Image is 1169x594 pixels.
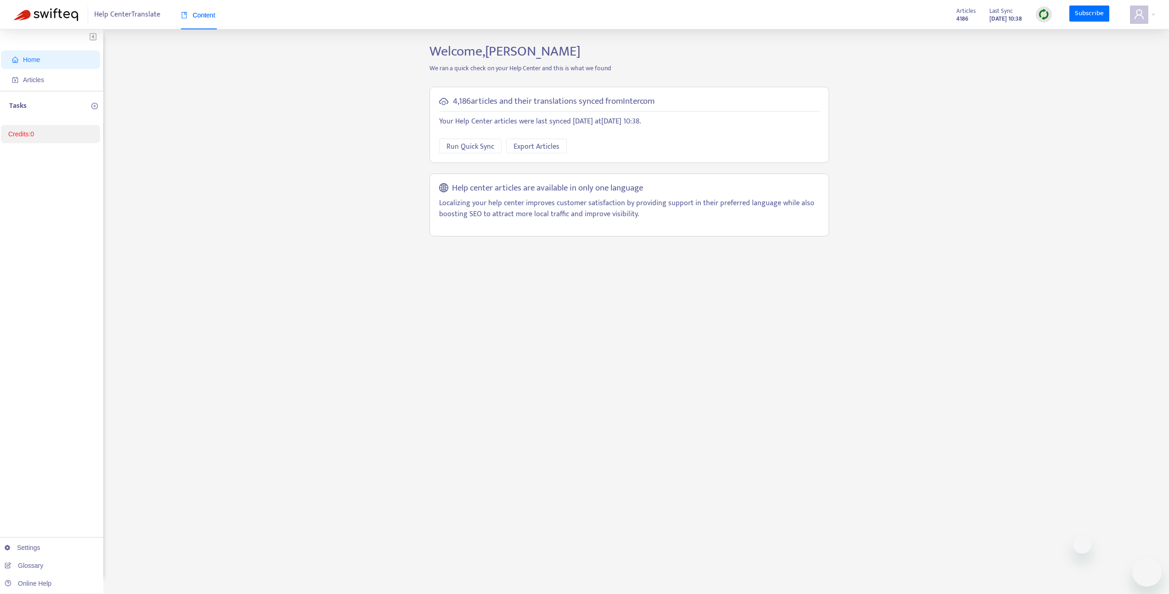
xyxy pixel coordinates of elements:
span: Home [23,56,40,63]
span: Articles [23,76,44,84]
span: Export Articles [514,141,559,152]
strong: 4186 [956,14,968,24]
a: Subscribe [1069,6,1110,22]
span: home [12,56,18,63]
span: Welcome, [PERSON_NAME] [429,40,581,63]
h5: Help center articles are available in only one language [452,183,643,194]
a: Credits:0 [8,130,34,138]
img: Swifteq [14,8,78,21]
span: Articles [956,6,976,16]
span: book [181,12,187,18]
span: user [1134,9,1145,20]
a: Settings [5,544,40,551]
a: Online Help [5,580,51,587]
span: cloud-sync [439,97,448,106]
button: Export Articles [506,139,567,153]
a: Glossary [5,562,43,569]
button: Run Quick Sync [439,139,502,153]
strong: [DATE] 10:38 [989,14,1022,24]
span: Run Quick Sync [446,141,494,152]
span: account-book [12,77,18,83]
iframe: Button to launch messaging window [1132,557,1162,587]
p: Your Help Center articles were last synced [DATE] at [DATE] 10:38 . [439,116,819,127]
span: Help Center Translate [94,6,160,23]
img: sync.dc5367851b00ba804db3.png [1038,9,1050,20]
span: Content [181,11,215,19]
span: global [439,183,448,194]
h5: 4,186 articles and their translations synced from Intercom [453,96,655,107]
p: We ran a quick check on your Help Center and this is what we found [423,63,836,73]
span: Last Sync [989,6,1013,16]
span: plus-circle [91,103,98,109]
iframe: Close message [1073,535,1091,554]
p: Localizing your help center improves customer satisfaction by providing support in their preferre... [439,198,819,220]
p: Tasks [9,101,27,112]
